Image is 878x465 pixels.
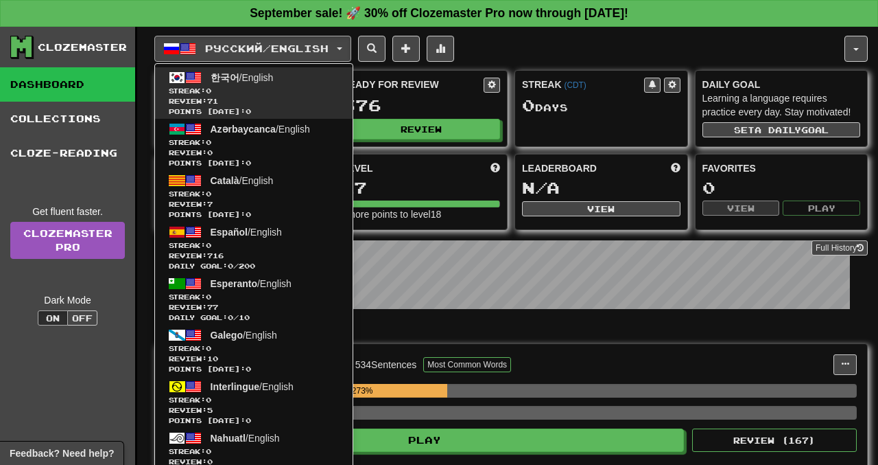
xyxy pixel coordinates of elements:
span: Streak: [169,86,339,96]
div: Get fluent faster. [10,205,125,218]
span: Score more points to level up [490,161,500,175]
span: / English [211,175,274,186]
a: (CDT) [564,80,586,90]
span: Review: 716 [169,251,339,261]
button: More stats [427,36,454,62]
span: / English [211,381,294,392]
span: Review: 10 [169,354,339,364]
span: Galego [211,330,243,341]
span: / English [211,278,292,289]
div: Learning a language requires practice every day. Stay motivated! [702,91,861,119]
button: Full History [811,240,868,256]
span: 0 [206,190,211,198]
span: 한국어 [211,72,239,83]
button: Most Common Words [423,357,511,372]
span: a daily [755,125,801,135]
span: Streak: [169,137,339,148]
span: / English [211,330,277,341]
button: Play [783,201,860,216]
button: Search sentences [358,36,385,62]
span: Nahuatl [211,433,246,444]
span: 0 [206,396,211,404]
span: Streak: [169,240,339,251]
span: Points [DATE]: 0 [169,158,339,168]
span: / English [211,433,280,444]
button: View [702,201,780,216]
span: / English [211,72,274,83]
button: Review (167) [692,429,857,452]
span: 0 [206,138,211,146]
span: Points [DATE]: 0 [169,209,339,220]
div: Favorites [702,161,861,175]
span: Daily Goal: / 10 [169,313,339,323]
a: Esperanto/EnglishStreak:0 Review:77Daily Goal:0/10 [155,273,353,325]
span: Streak: [169,292,339,302]
button: Русский/English [154,36,351,62]
div: Streak [522,78,644,91]
div: 17 [342,179,501,196]
p: In Progress [154,323,868,337]
span: 0 [206,241,211,249]
button: On [38,310,68,326]
span: N/A [522,178,560,197]
span: Points [DATE]: 0 [169,106,339,117]
span: Interlingue [211,381,260,392]
span: Català [211,175,239,186]
span: Review: 7 [169,199,339,209]
span: Daily Goal: / 200 [169,261,339,271]
span: 0 [228,313,233,321]
span: Azərbaycanca [211,124,276,135]
button: Play [165,429,684,452]
span: 0 [206,344,211,352]
span: Review: 71 [169,96,339,106]
span: Esperanto [211,278,257,289]
span: Русский / English [205,43,329,54]
span: 0 [228,262,233,270]
div: Clozemaster [38,41,127,54]
button: Add sentence to collection [392,36,420,62]
a: Català/EnglishStreak:0 Review:7Points [DATE]:0 [155,170,353,222]
span: 0 [522,95,535,115]
div: 0 [702,179,861,196]
span: Level [342,161,373,175]
span: Review: 5 [169,405,339,416]
div: Ready for Review [342,78,484,91]
span: Streak: [169,446,339,457]
span: 0 [206,293,211,301]
button: Seta dailygoal [702,122,861,137]
span: 0 [206,447,211,455]
span: Streak: [169,395,339,405]
div: 376 [342,97,501,114]
a: 한국어/EnglishStreak:0 Review:71Points [DATE]:0 [155,67,353,119]
a: Español/EnglishStreak:0 Review:716Daily Goal:0/200 [155,222,353,273]
div: Daily Goal [702,78,861,91]
a: Azərbaycanca/EnglishStreak:0 Review:0Points [DATE]:0 [155,119,353,170]
strong: September sale! 🚀 30% off Clozemaster Pro now through [DATE]! [250,6,628,20]
span: Streak: [169,343,339,354]
span: Points [DATE]: 0 [169,364,339,374]
span: Open feedback widget [10,446,114,460]
span: / English [211,227,282,238]
div: 2 more points to level 18 [342,207,501,221]
div: Day s [522,97,680,115]
div: 31.273% [265,384,447,398]
span: Español [211,227,248,238]
button: View [522,201,680,216]
a: Galego/EnglishStreak:0 Review:10Points [DATE]:0 [155,325,353,376]
span: This week in points, UTC [671,161,680,175]
button: Off [67,310,97,326]
span: / English [211,124,310,135]
span: Points [DATE]: 0 [169,416,339,426]
a: ClozemasterPro [10,222,125,259]
button: Review [342,119,501,139]
div: Dark Mode [10,293,125,307]
span: Leaderboard [522,161,597,175]
div: 534 Sentences [355,358,417,372]
span: Review: 77 [169,302,339,313]
span: 0 [206,87,211,95]
span: Streak: [169,189,339,199]
a: Interlingue/EnglishStreak:0 Review:5Points [DATE]:0 [155,376,353,428]
span: Review: 0 [169,148,339,158]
